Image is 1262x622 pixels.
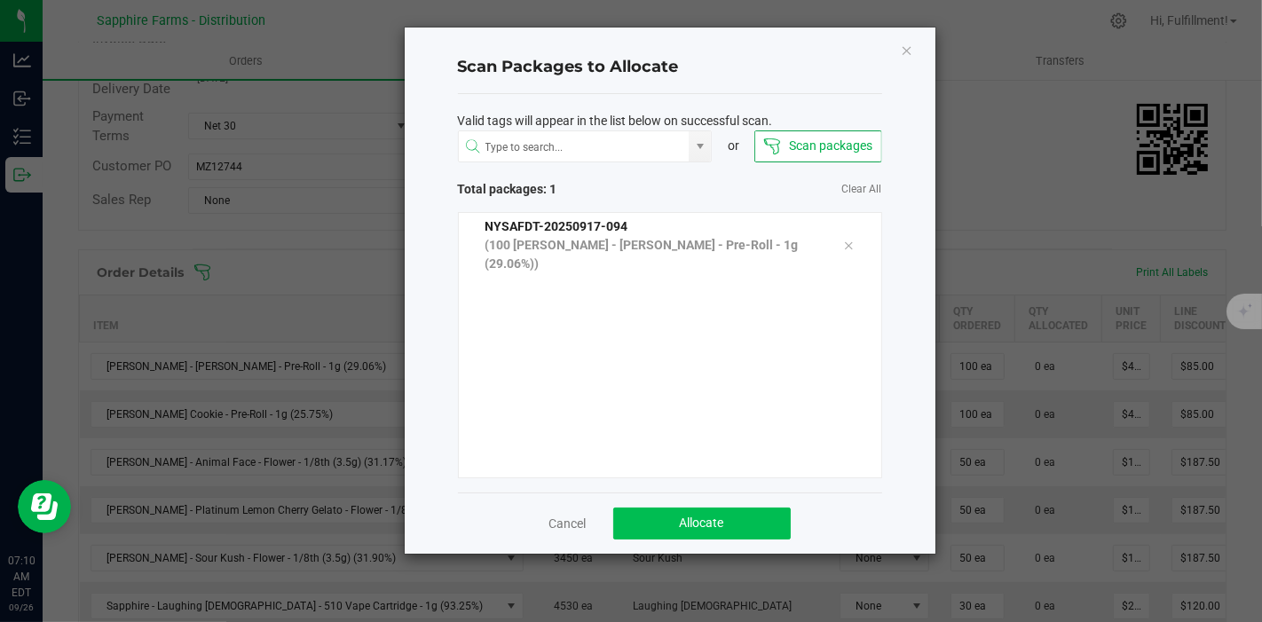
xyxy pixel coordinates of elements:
[842,182,882,197] a: Clear All
[458,180,670,199] span: Total packages: 1
[458,112,773,130] span: Valid tags will appear in the list below on successful scan.
[830,234,867,256] div: Remove tag
[458,56,882,79] h4: Scan Packages to Allocate
[459,131,690,163] input: NO DATA FOUND
[754,130,881,162] button: Scan packages
[18,480,71,533] iframe: Resource center
[485,236,817,273] p: (100 [PERSON_NAME] - [PERSON_NAME] - Pre-Roll - 1g (29.06%))
[712,137,754,155] div: or
[549,515,587,532] a: Cancel
[613,508,791,539] button: Allocate
[901,39,913,60] button: Close
[680,516,724,530] span: Allocate
[485,219,628,233] span: NYSAFDT-20250917-094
